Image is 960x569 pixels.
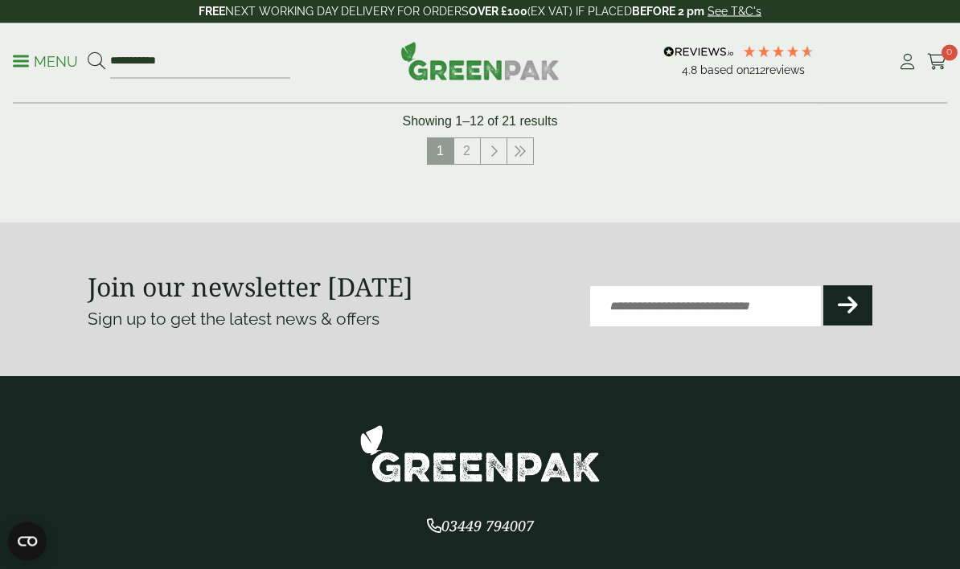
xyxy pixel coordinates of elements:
span: 03449 794007 [427,517,534,536]
p: Sign up to get the latest news & offers [88,307,441,333]
i: Cart [927,54,947,70]
span: 4.8 [682,63,700,76]
a: 0 [927,50,947,74]
span: 212 [749,63,765,76]
p: Menu [13,52,78,72]
a: Menu [13,52,78,68]
strong: OVER £100 [469,5,527,18]
strong: BEFORE 2 pm [632,5,704,18]
p: Showing 1–12 of 21 results [402,113,557,132]
a: 2 [454,139,480,165]
strong: Join our newsletter [DATE] [88,270,413,305]
i: My Account [897,54,917,70]
img: REVIEWS.io [663,47,733,58]
img: GreenPak Supplies [359,425,601,484]
span: reviews [765,63,805,76]
span: Based on [700,63,749,76]
span: 1 [428,139,453,165]
a: 03449 794007 [427,520,534,535]
span: 0 [942,45,958,61]
img: GreenPak Supplies [400,42,560,80]
a: See T&C's [708,5,761,18]
button: Open CMP widget [8,522,47,561]
div: 4.79 Stars [742,44,814,59]
strong: FREE [199,5,225,18]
